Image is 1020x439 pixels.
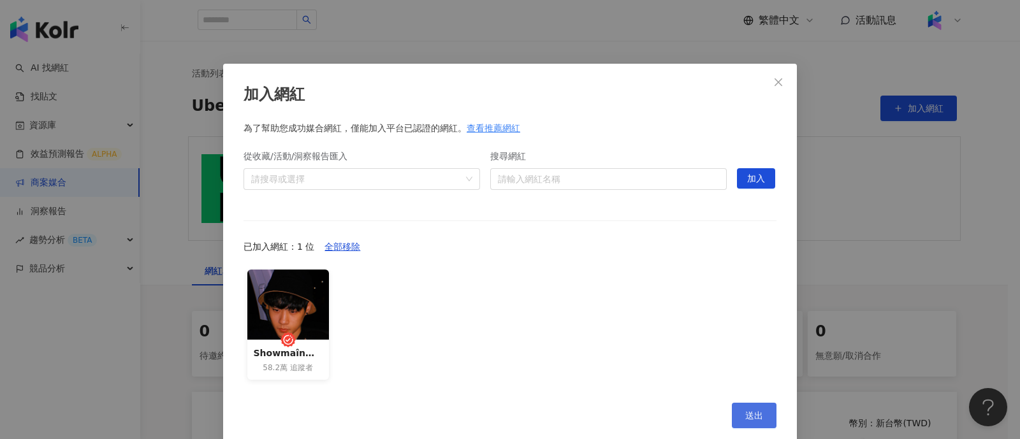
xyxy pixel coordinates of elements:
[467,121,520,135] div: 查看推薦網紅
[314,236,370,257] button: 全部移除
[745,410,763,421] span: 送出
[737,168,775,189] button: 加入
[498,169,719,189] input: 搜尋網紅
[773,77,783,87] span: close
[244,84,776,106] div: 加入網紅
[747,169,765,189] span: 加入
[324,237,360,257] span: 全部移除
[490,149,535,163] label: 搜尋網紅
[263,363,288,373] span: 58.2萬
[766,69,791,95] button: Close
[254,346,323,360] div: Showmaîn小明
[244,121,776,135] div: 為了幫助您成功媒合網紅，僅能加入平台已認證的網紅。
[732,403,776,428] button: 送出
[244,236,776,257] div: 已加入網紅：1 位
[290,363,313,373] span: 追蹤者
[244,149,357,163] label: 從收藏/活動/洞察報告匯入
